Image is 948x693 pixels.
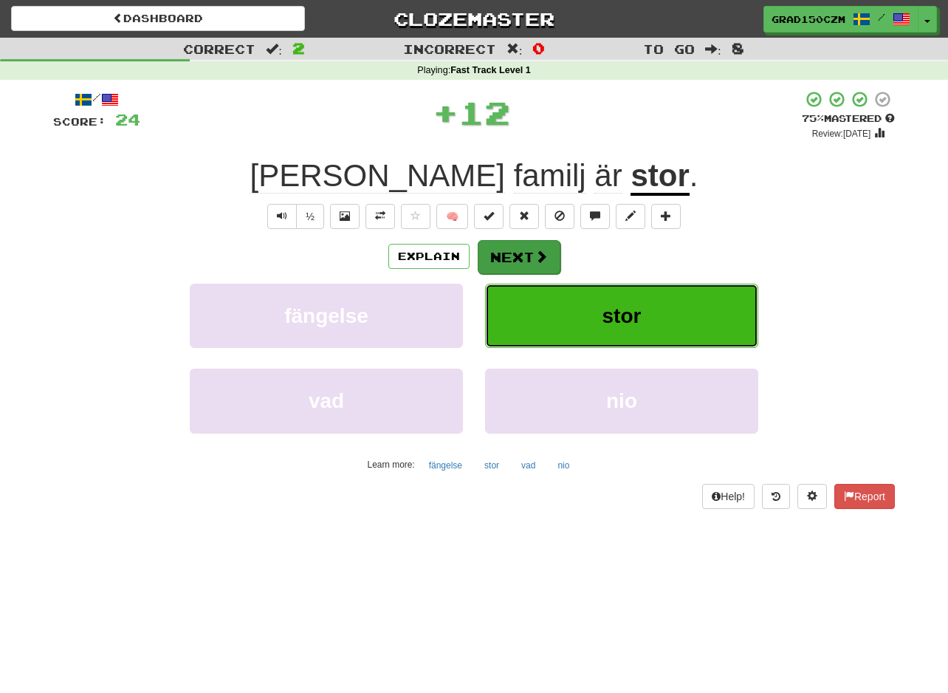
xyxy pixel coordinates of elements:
[401,204,430,229] button: Favorite sentence (alt+f)
[433,90,458,134] span: +
[327,6,621,32] a: Clozemaster
[478,240,560,274] button: Next
[309,389,344,412] span: vad
[388,244,470,269] button: Explain
[53,115,106,128] span: Score:
[834,484,895,509] button: Report
[506,43,523,55] span: :
[690,158,698,193] span: .
[532,39,545,57] span: 0
[594,158,622,194] span: är
[732,39,744,57] span: 8
[296,204,324,229] button: ½
[53,90,140,109] div: /
[514,158,586,194] span: familj
[762,484,790,509] button: Round history (alt+y)
[11,6,305,31] a: Dashboard
[476,454,507,477] button: stor
[549,454,577,477] button: nio
[284,304,368,327] span: fängelse
[606,389,637,412] span: nio
[513,454,543,477] button: vad
[878,12,885,22] span: /
[365,204,395,229] button: Toggle translation (alt+t)
[267,204,297,229] button: Play sentence audio (ctl+space)
[421,454,470,477] button: fängelse
[330,204,360,229] button: Show image (alt+x)
[115,110,140,129] span: 24
[772,13,845,26] span: grad150czm
[802,112,895,126] div: Mastered
[651,204,681,229] button: Add to collection (alt+a)
[812,129,871,139] small: Review: [DATE]
[266,43,282,55] span: :
[509,204,539,229] button: Reset to 0% Mastered (alt+r)
[485,284,758,348] button: stor
[250,158,505,194] span: [PERSON_NAME]
[485,369,758,433] button: nio
[458,94,510,131] span: 12
[436,204,468,229] button: 🧠
[631,158,689,196] u: stor
[368,460,415,470] small: Learn more:
[190,369,463,433] button: vad
[183,41,255,56] span: Correct
[545,204,574,229] button: Ignore sentence (alt+i)
[474,204,504,229] button: Set this sentence to 100% Mastered (alt+m)
[702,484,755,509] button: Help!
[403,41,496,56] span: Incorrect
[802,112,824,124] span: 75 %
[580,204,610,229] button: Discuss sentence (alt+u)
[602,304,642,327] span: stor
[190,284,463,348] button: fängelse
[264,204,324,229] div: Text-to-speech controls
[643,41,695,56] span: To go
[763,6,918,33] a: grad150czm /
[292,39,305,57] span: 2
[705,43,721,55] span: :
[616,204,645,229] button: Edit sentence (alt+d)
[450,65,531,75] strong: Fast Track Level 1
